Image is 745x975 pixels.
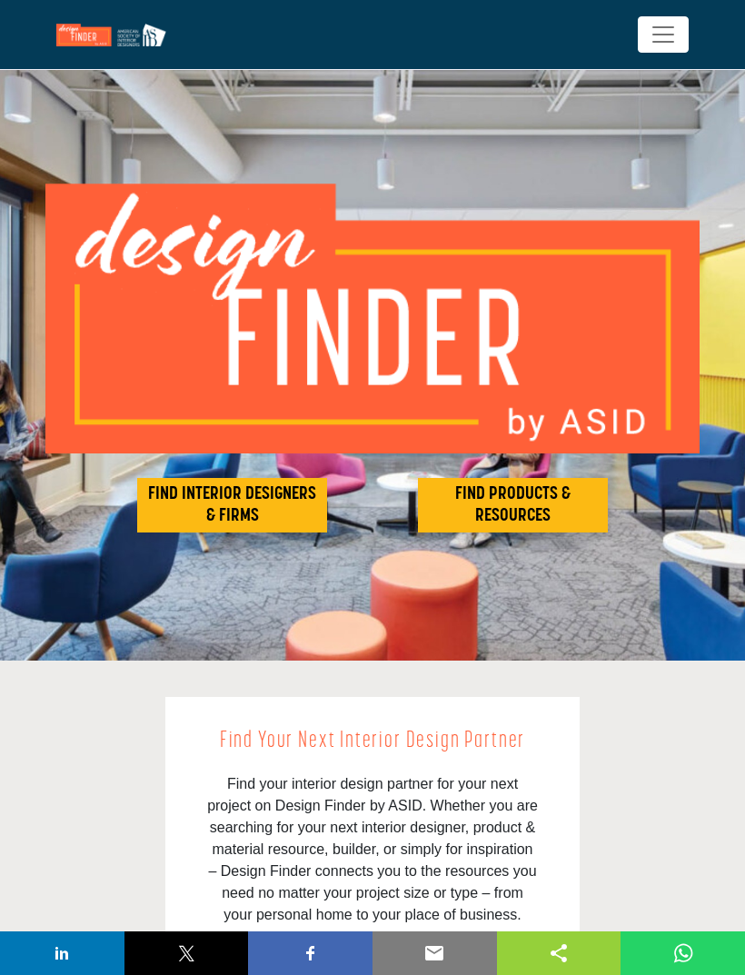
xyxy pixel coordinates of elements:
img: twitter sharing button [175,942,197,964]
img: whatsapp sharing button [672,942,694,964]
p: Find your interior design partner for your next project on Design Finder by ASID. Whether you are... [206,773,539,926]
button: FIND INTERIOR DESIGNERS & FIRMS [137,478,327,532]
button: Toggle navigation [638,16,689,53]
img: sharethis sharing button [548,942,570,964]
button: FIND PRODUCTS & RESOURCES [418,478,608,532]
img: email sharing button [423,942,445,964]
img: linkedin sharing button [51,942,73,964]
img: Site Logo [56,24,175,46]
h2: Find Your Next Interior Design Partner [206,724,539,759]
img: image [45,184,700,453]
h2: FIND INTERIOR DESIGNERS & FIRMS [143,483,322,527]
img: facebook sharing button [300,942,322,964]
h2: FIND PRODUCTS & RESOURCES [423,483,602,527]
